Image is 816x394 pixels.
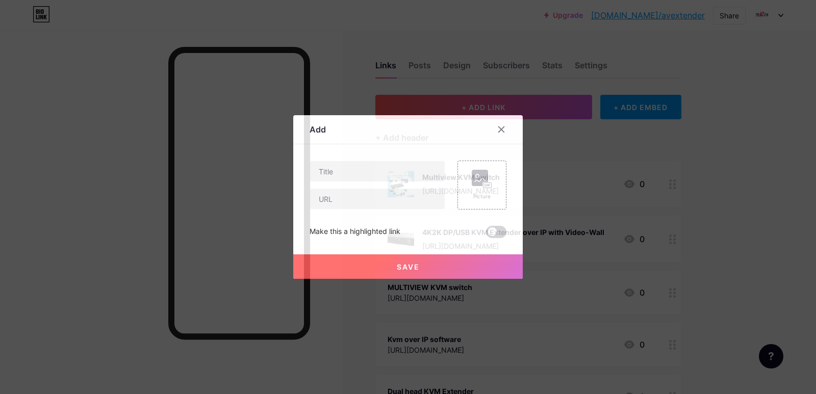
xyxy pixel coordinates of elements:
div: Picture [472,193,492,200]
div: Make this a highlighted link [310,226,400,238]
input: Title [310,161,445,181]
span: Save [397,262,420,271]
input: URL [310,189,445,209]
div: Add [310,123,326,136]
button: Save [293,254,523,279]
